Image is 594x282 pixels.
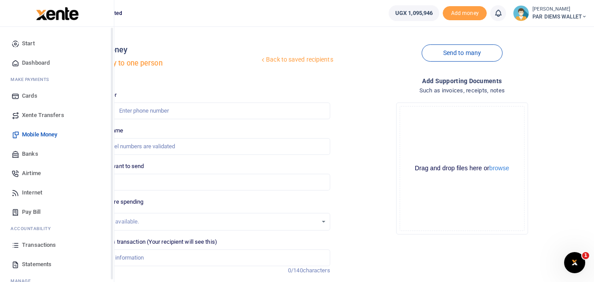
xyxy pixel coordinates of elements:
[22,59,50,67] span: Dashboard
[22,208,40,216] span: Pay Bill
[303,267,330,274] span: characters
[7,235,107,255] a: Transactions
[259,52,334,68] a: Back to saved recipients
[337,86,587,95] h4: Such as invoices, receipts, notes
[36,7,79,20] img: logo-large
[7,202,107,222] a: Pay Bill
[389,5,439,21] a: UGX 1,095,946
[87,217,317,226] div: No options available.
[7,86,107,106] a: Cards
[77,45,259,55] h4: Mobile money
[337,76,587,86] h4: Add supporting Documents
[80,103,330,119] input: Enter phone number
[513,5,587,21] a: profile-user [PERSON_NAME] PAR DIEMS WALLET
[7,183,107,202] a: Internet
[513,5,529,21] img: profile-user
[443,6,487,21] span: Add money
[395,9,433,18] span: UGX 1,095,946
[7,144,107,164] a: Banks
[22,150,38,158] span: Banks
[22,111,64,120] span: Xente Transfers
[35,10,79,16] a: logo-small logo-large logo-large
[532,13,587,21] span: PAR DIEMS WALLET
[564,252,585,273] iframe: Intercom live chat
[7,255,107,274] a: Statements
[532,6,587,13] small: [PERSON_NAME]
[385,5,443,21] li: Wallet ballance
[77,59,259,68] h5: Send money to one person
[7,34,107,53] a: Start
[396,103,528,234] div: File Uploader
[80,238,217,246] label: Memo for this transaction (Your recipient will see this)
[80,249,330,266] input: Enter extra information
[7,164,107,183] a: Airtime
[400,164,524,172] div: Drag and drop files here or
[288,267,303,274] span: 0/140
[7,125,107,144] a: Mobile Money
[422,44,503,62] a: Send to many
[7,73,107,86] li: M
[22,188,42,197] span: Internet
[443,9,487,16] a: Add money
[7,106,107,125] a: Xente Transfers
[22,92,37,100] span: Cards
[80,138,330,155] input: MTN & Airtel numbers are validated
[15,76,49,83] span: ake Payments
[22,130,57,139] span: Mobile Money
[17,225,51,232] span: countability
[22,169,41,178] span: Airtime
[22,260,51,269] span: Statements
[22,241,56,249] span: Transactions
[7,222,107,235] li: Ac
[582,252,589,259] span: 1
[80,174,330,190] input: UGX
[22,39,35,48] span: Start
[7,53,107,73] a: Dashboard
[443,6,487,21] li: Toup your wallet
[489,165,509,171] button: browse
